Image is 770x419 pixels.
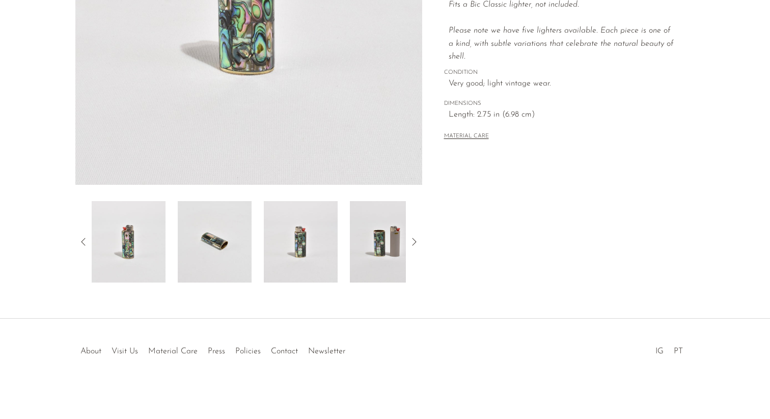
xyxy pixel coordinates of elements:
img: Abalone Lighter Case [178,201,252,283]
a: Policies [235,347,261,355]
a: Contact [271,347,298,355]
img: Abalone Lighter Case [264,201,338,283]
a: About [80,347,101,355]
span: Length: 2.75 in (6.98 cm) [449,108,673,122]
a: Press [208,347,225,355]
em: Fits a Bic Classic lighter, not included. Please note we have five lighters available. Each piece... [449,1,673,61]
img: Abalone Lighter Case [92,201,166,283]
span: DIMENSIONS [444,99,673,108]
a: IG [655,347,664,355]
ul: Social Medias [650,339,688,358]
button: MATERIAL CARE [444,133,489,141]
img: Abalone Lighter Case [350,201,424,283]
span: CONDITION [444,68,673,77]
ul: Quick links [75,339,350,358]
a: Material Care [148,347,198,355]
span: Very good; light vintage wear. [449,77,673,91]
a: Visit Us [112,347,138,355]
a: PT [674,347,683,355]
